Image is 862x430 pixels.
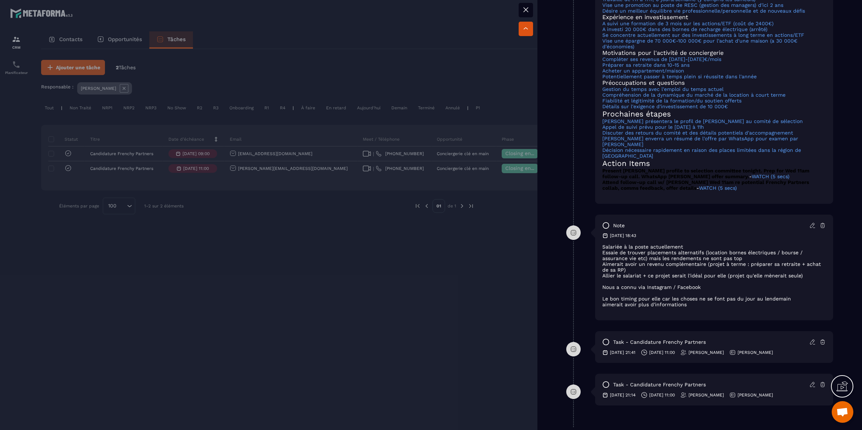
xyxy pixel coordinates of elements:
p: Allier le salariat + ce projet serait l'idéal pour elle (projet qu'elle mènerait seule) [602,273,826,278]
p: aimerait avoir plus d'informations [602,302,826,307]
a: Compréhension de la dynamique du marché de la location à court terme [602,92,786,98]
a: [PERSON_NAME] enverra un résumé de l'offre par WhatsApp pour examen par [PERSON_NAME] [602,136,798,147]
div: Ouvrir le chat [832,401,853,423]
a: Acheter un appartement/maison [602,68,684,74]
p: [PERSON_NAME] [738,392,773,398]
p: Nous a connu via Instagram / Facebook [602,284,826,290]
p: Essaie de trouver placements alternatifs (location bornes électriques / bourse / assurance vie et... [602,250,826,261]
a: Compléter ses revenus de [DATE]-[DATE]€/mois [602,56,721,62]
a: WATCH (5 secs) [752,174,790,179]
h3: Expérience en investissement [602,14,826,21]
p: [PERSON_NAME] [738,350,773,355]
a: Se concentre actuellement sur des investissements à long terme en actions/ETF [602,32,804,38]
p: [DATE] 11:00 [649,350,675,355]
strong: Present [PERSON_NAME] profile to selection committee tonight. Prep for Wed 11am follow-up call. W... [602,168,809,179]
h2: Action Items [602,159,826,168]
a: Potentiellement passer à temps plein si réussite dans l'année [602,74,757,79]
p: [DATE] 21:41 [610,350,635,355]
p: [DATE] 11:00 [649,392,675,398]
a: Appel de suivi prévu pour le [DATE] à 11h [602,124,704,130]
a: Gestion du temps avec l'emploi du temps actuel [602,86,724,92]
p: Aimerait avoir un revenu complémentaire (projet à terme : préparer sa retraite + achat de sa RP) [602,261,826,273]
a: Désire un meilleur équilibre vie professionnelle/personnelle et de nouveaux défis [602,8,805,14]
p: [PERSON_NAME] [689,350,724,355]
p: [PERSON_NAME] [689,392,724,398]
p: Le bon timing pour elle car les choses ne se font pas du jour au lendemain [602,296,826,302]
a: Préparer sa retraite dans 10-15 ans [602,62,690,68]
a: WATCH (5 secs) [699,185,737,191]
a: A investi 20 000€ dans des bornes de recharge électrique (arrêté) [602,26,768,32]
h2: Prochaines étapes [602,109,826,118]
p: note [613,222,625,229]
a: Vise une épargne de 70 000€-100 000€ pour l'achat d'une maison (a 30 000€ d'économies) [602,38,797,49]
p: [DATE] 21:14 [610,392,635,398]
a: Discuter des retours du comité et des détails potentiels d'accompagnement [602,130,793,136]
strong: Attend follow-up call w/ [PERSON_NAME] Wed 11am re potential Frenchy Partners collab, comms feedb... [602,179,809,191]
a: A suivi une formation de 3 mois sur les actions/ETF (coût de 2400€) [602,21,774,26]
p: task - Candidature Frenchy Partners [613,381,706,388]
p: task - Candidature Frenchy Partners [613,339,706,346]
a: Décision nécessaire rapidement en raison des places limitées dans la région de [GEOGRAPHIC_DATA] [602,147,801,159]
a: Détails sur l'exigence d'investissement de 10 000€ [602,104,728,109]
a: Fiabilité et légitimité de la formation/du soutien offerts [602,98,742,104]
p: Salariée à la poste actuellement [602,244,826,250]
h3: Motivations pour l'activité de conciergerie [602,49,826,56]
a: Vise une promotion au poste de RESC (gestion des managers) d'ici 2 ans [602,2,783,8]
h3: Préoccupations et questions [602,79,826,86]
li: - [602,179,826,191]
p: [DATE] 18:43 [610,233,636,238]
li: - [602,168,826,179]
a: [PERSON_NAME] présentera le profil de [PERSON_NAME] au comité de sélection [602,118,803,124]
